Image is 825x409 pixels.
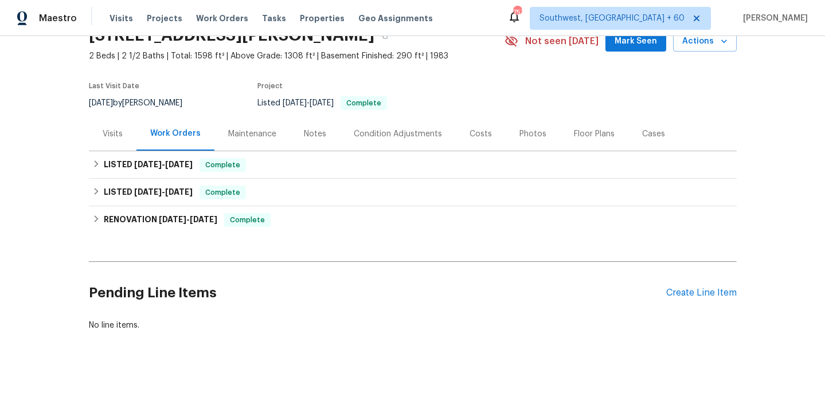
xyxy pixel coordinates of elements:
div: Create Line Item [666,288,737,298]
span: Not seen [DATE] [525,36,599,47]
button: Mark Seen [605,31,666,52]
div: Floor Plans [574,128,615,140]
span: [PERSON_NAME] [738,13,808,24]
div: RENOVATION [DATE]-[DATE]Complete [89,206,737,234]
span: [DATE] [165,160,193,168]
div: No line items. [89,320,737,331]
div: Costs [470,128,492,140]
span: [DATE] [159,215,186,223]
span: [DATE] [89,99,113,107]
div: Cases [642,128,665,140]
div: Notes [304,128,326,140]
div: Maintenance [228,128,276,140]
span: Complete [342,100,386,107]
h6: LISTED [104,158,193,172]
h2: Pending Line Items [89,266,666,320]
h6: RENOVATION [104,213,217,227]
div: LISTED [DATE]-[DATE]Complete [89,179,737,206]
span: [DATE] [283,99,307,107]
span: Listed [257,99,387,107]
span: [DATE] [134,188,162,196]
span: Visits [110,13,133,24]
span: - [134,160,193,168]
div: Condition Adjustments [354,128,442,140]
span: Tasks [262,14,286,22]
div: Visits [103,128,123,140]
span: Maestro [39,13,77,24]
span: Geo Assignments [358,13,433,24]
button: Actions [673,31,737,52]
span: Complete [201,187,245,198]
span: Properties [300,13,345,24]
div: Photos [519,128,546,140]
span: [DATE] [190,215,217,223]
div: 757 [513,7,521,18]
span: Complete [201,159,245,171]
span: Project [257,82,283,89]
div: by [PERSON_NAME] [89,96,196,110]
span: Complete [225,214,269,226]
span: [DATE] [310,99,334,107]
span: - [159,215,217,223]
span: Last Visit Date [89,82,139,89]
div: LISTED [DATE]-[DATE]Complete [89,151,737,179]
span: Projects [147,13,182,24]
span: [DATE] [134,160,162,168]
div: Work Orders [150,128,201,139]
span: Work Orders [196,13,248,24]
h2: [STREET_ADDRESS][PERSON_NAME] [89,30,374,41]
span: - [134,188,193,196]
span: Actions [682,34,728,49]
span: Mark Seen [615,34,657,49]
span: - [283,99,334,107]
h6: LISTED [104,186,193,199]
span: [DATE] [165,188,193,196]
span: 2 Beds | 2 1/2 Baths | Total: 1598 ft² | Above Grade: 1308 ft² | Basement Finished: 290 ft² | 1983 [89,50,505,62]
span: Southwest, [GEOGRAPHIC_DATA] + 60 [539,13,685,24]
